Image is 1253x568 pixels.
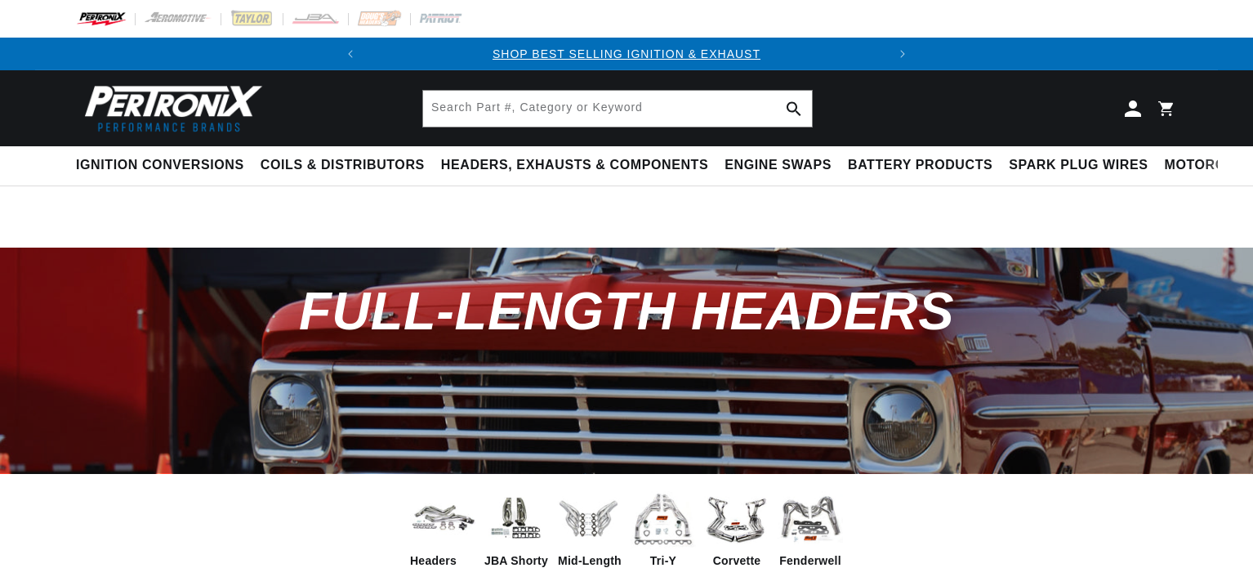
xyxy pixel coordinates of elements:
span: Battery Products [848,157,992,174]
summary: Coils & Distributors [252,146,433,185]
slideshow-component: Translation missing: en.sections.announcements.announcement_bar [35,38,1218,70]
span: Coils & Distributors [261,157,425,174]
span: Engine Swaps [725,157,832,174]
input: Search Part #, Category or Keyword [423,91,812,127]
div: Announcement [367,45,886,63]
summary: Spark Plug Wires [1001,146,1156,185]
div: 1 of 2 [367,45,886,63]
span: Ignition Conversions [76,157,244,174]
img: Headers [410,493,475,544]
img: Fenderwell Headers [778,486,843,552]
img: Pertronix [76,80,264,136]
summary: Engine Swaps [716,146,840,185]
a: SHOP BEST SELLING IGNITION & EXHAUST [493,47,760,60]
summary: Battery Products [840,146,1001,185]
img: JBA Shorty Headers [484,491,549,546]
img: Mid-Length Headers [557,486,622,552]
button: Translation missing: en.sections.announcements.previous_announcement [334,38,367,70]
span: Full-Length Headers [299,281,954,341]
img: Tri-Y Headers [631,486,696,552]
button: Translation missing: en.sections.announcements.next_announcement [886,38,919,70]
summary: Ignition Conversions [76,146,252,185]
summary: Headers, Exhausts & Components [433,146,716,185]
span: Spark Plug Wires [1009,157,1148,174]
span: Headers, Exhausts & Components [441,157,708,174]
img: Corvette Sidemount Headers [704,486,769,552]
button: Search Part #, Category or Keyword [776,91,812,127]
